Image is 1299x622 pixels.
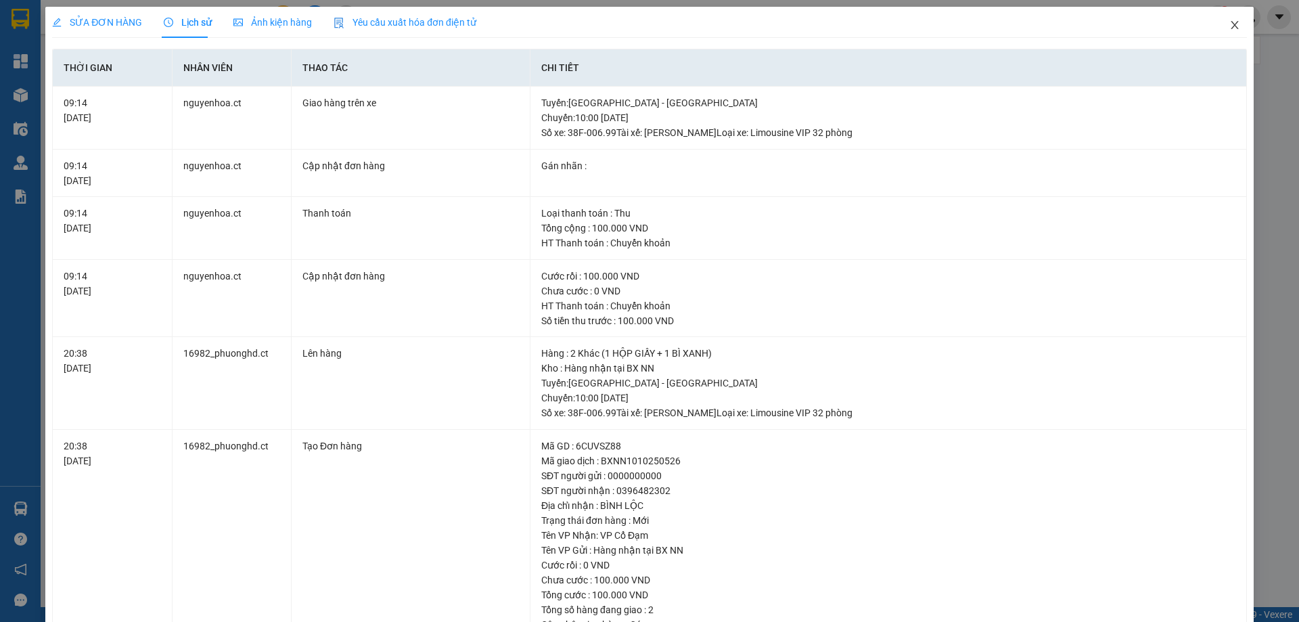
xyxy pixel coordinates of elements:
th: Chi tiết [530,49,1247,87]
span: Lịch sử [164,17,212,28]
div: Mã GD : 6CUVSZ88 [541,439,1235,453]
div: Số tiền thu trước : 100.000 VND [541,313,1235,328]
div: Chưa cước : 0 VND [541,284,1235,298]
img: icon [334,18,344,28]
span: SỬA ĐƠN HÀNG [52,17,142,28]
div: Địa chỉ nhận : BÌNH LỘC [541,498,1235,513]
span: picture [233,18,243,27]
div: Tổng số hàng đang giao : 2 [541,602,1235,617]
div: Mã giao dịch : BXNN1010250526 [541,453,1235,468]
td: nguyenhoa.ct [173,260,292,338]
div: Tên VP Nhận: VP Cổ Đạm [541,528,1235,543]
span: edit [52,18,62,27]
td: 16982_phuonghd.ct [173,337,292,430]
div: Lên hàng [302,346,519,361]
td: nguyenhoa.ct [173,197,292,260]
div: Gán nhãn : [541,158,1235,173]
td: nguyenhoa.ct [173,87,292,150]
div: Chưa cước : 100.000 VND [541,573,1235,587]
div: Tạo Đơn hàng [302,439,519,453]
th: Thời gian [53,49,172,87]
div: Tên VP Gửi : Hàng nhận tại BX NN [541,543,1235,558]
td: nguyenhoa.ct [173,150,292,198]
div: Trạng thái đơn hàng : Mới [541,513,1235,528]
div: 20:38 [DATE] [64,346,160,376]
div: Cước rồi : 100.000 VND [541,269,1235,284]
div: Giao hàng trên xe [302,95,519,110]
span: close [1229,20,1240,30]
div: Cập nhật đơn hàng [302,269,519,284]
div: 09:14 [DATE] [64,158,160,188]
span: clock-circle [164,18,173,27]
button: Close [1216,7,1254,45]
span: Ảnh kiện hàng [233,17,312,28]
div: Tuyến : [GEOGRAPHIC_DATA] - [GEOGRAPHIC_DATA] Chuyến: 10:00 [DATE] Số xe: 38F-006.99 Tài xế: [PER... [541,95,1235,140]
div: Loại thanh toán : Thu [541,206,1235,221]
div: SĐT người gửi : 0000000000 [541,468,1235,483]
th: Nhân viên [173,49,292,87]
div: Tổng cước : 100.000 VND [541,587,1235,602]
div: HT Thanh toán : Chuyển khoản [541,236,1235,250]
div: Hàng : 2 Khác (1 HỘP GIẤY + 1 BÌ XANH) [541,346,1235,361]
div: Tuyến : [GEOGRAPHIC_DATA] - [GEOGRAPHIC_DATA] Chuyến: 10:00 [DATE] Số xe: 38F-006.99 Tài xế: [PER... [541,376,1235,420]
div: SĐT người nhận : 0396482302 [541,483,1235,498]
div: Thanh toán [302,206,519,221]
div: Tổng cộng : 100.000 VND [541,221,1235,236]
div: 09:14 [DATE] [64,95,160,125]
div: 09:14 [DATE] [64,206,160,236]
span: Yêu cầu xuất hóa đơn điện tử [334,17,476,28]
div: Cước rồi : 0 VND [541,558,1235,573]
div: 09:14 [DATE] [64,269,160,298]
div: HT Thanh toán : Chuyển khoản [541,298,1235,313]
div: Cập nhật đơn hàng [302,158,519,173]
div: 20:38 [DATE] [64,439,160,468]
th: Thao tác [292,49,530,87]
div: Kho : Hàng nhận tại BX NN [541,361,1235,376]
